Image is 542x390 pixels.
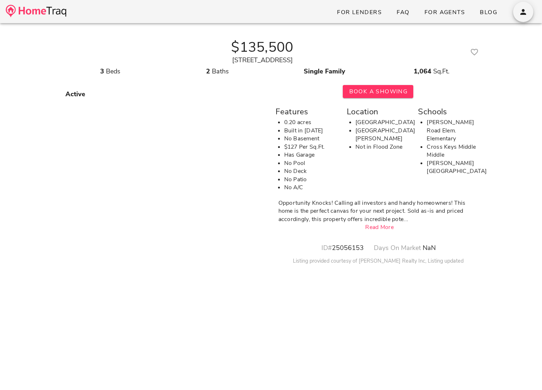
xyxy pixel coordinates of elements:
span: For Lenders [337,8,382,16]
li: No Patio [284,175,338,184]
li: $127 Per Sq.Ft. [284,143,338,151]
strong: 1,064 [414,67,431,76]
div: Features [276,105,338,118]
span: Days On Market [374,243,421,252]
button: Book A Showing [343,85,413,98]
span: ID# [321,243,332,252]
div: Schools [418,105,481,118]
li: 0.20 acres [284,118,338,127]
li: Built in [DATE] [284,127,338,135]
li: No Pool [284,159,338,168]
iframe: Chat Widget [506,355,542,390]
a: FAQ [391,6,415,19]
strong: Active [65,90,85,98]
span: FAQ [396,8,410,16]
span: ... [404,215,408,223]
strong: Single Family [304,67,345,76]
img: desktop-logo.34a1112.png [6,5,66,17]
strong: $135,500 [231,38,293,57]
li: Has Garage [284,151,338,159]
div: Location [347,105,409,118]
li: No A/C [284,183,338,192]
span: Sq.Ft. [433,67,449,76]
strong: 2 [206,67,210,76]
li: [GEOGRAPHIC_DATA][PERSON_NAME] [355,127,409,143]
strong: 3 [100,67,104,76]
span: Beds [106,67,120,76]
div: Opportunity Knocks! Calling all investors and handy homeowners! This home is the perfect canvas f... [278,199,481,224]
small: Listing provided courtesy of [PERSON_NAME] Realty Inc, Listing updated [293,257,464,264]
a: Blog [474,6,503,19]
div: [STREET_ADDRESS] [61,55,464,65]
a: For Lenders [331,6,388,19]
li: [PERSON_NAME] [GEOGRAPHIC_DATA] [427,159,481,175]
li: Not in Flood Zone [355,143,409,151]
a: Read More [365,223,394,231]
span: For Agents [424,8,465,16]
div: 25056153 [316,243,369,253]
li: [GEOGRAPHIC_DATA] [355,118,409,127]
li: Cross Keys Middle Middle [427,143,481,159]
span: Blog [479,8,497,16]
span: Book A Showing [349,88,407,96]
li: No Deck [284,167,338,175]
li: [PERSON_NAME] Road Elem. Elementary [427,118,481,143]
li: No Basement [284,135,338,143]
a: For Agents [418,6,471,19]
span: Baths [212,67,229,76]
span: NaN [423,243,436,252]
